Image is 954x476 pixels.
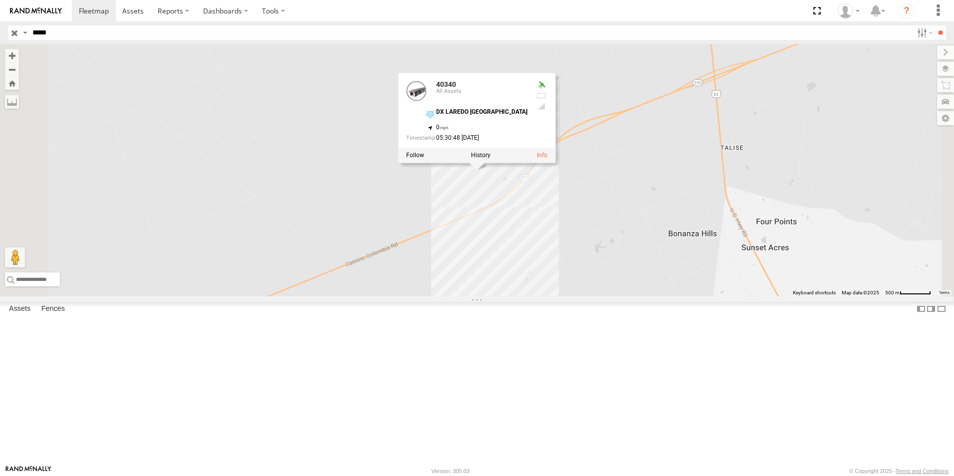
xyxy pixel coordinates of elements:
[436,109,527,116] div: DX LAREDO [GEOGRAPHIC_DATA]
[537,152,547,159] a: View Asset Details
[926,302,936,316] label: Dock Summary Table to the Right
[842,290,879,295] span: Map data ©2025
[406,81,426,101] a: View Asset Details
[21,25,29,40] label: Search Query
[896,468,949,474] a: Terms and Conditions
[885,290,900,295] span: 500 m
[436,89,527,95] div: All Assets
[882,289,934,296] button: Map Scale: 500 m per 59 pixels
[436,81,456,89] a: 40340
[937,111,954,125] label: Map Settings
[5,62,19,76] button: Zoom out
[535,92,547,100] div: No battery health information received from this device.
[406,135,527,142] div: Date/time of location update
[899,3,915,19] i: ?
[432,468,470,474] div: Version: 305.03
[793,289,836,296] button: Keyboard shortcuts
[5,247,25,267] button: Drag Pegman onto the map to open Street View
[436,124,449,131] span: 0
[5,95,19,109] label: Measure
[471,152,490,159] label: View Asset History
[5,49,19,62] button: Zoom in
[937,302,947,316] label: Hide Summary Table
[849,468,949,474] div: © Copyright 2025 -
[10,7,62,14] img: rand-logo.svg
[406,152,424,159] label: Realtime tracking of Asset
[535,81,547,89] div: Valid GPS Fix
[834,3,863,18] div: Caseta Laredo TX
[5,76,19,90] button: Zoom Home
[939,291,950,295] a: Terms
[916,302,926,316] label: Dock Summary Table to the Left
[4,302,35,316] label: Assets
[5,466,51,476] a: Visit our Website
[913,25,935,40] label: Search Filter Options
[535,103,547,111] div: Last Event GSM Signal Strength
[36,302,70,316] label: Fences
